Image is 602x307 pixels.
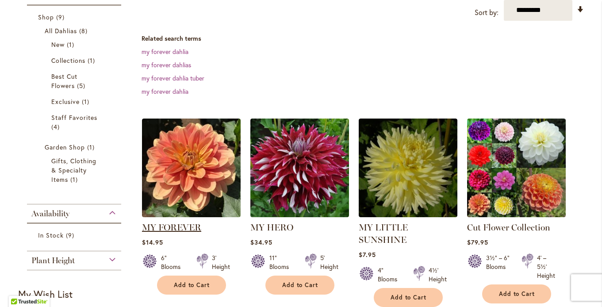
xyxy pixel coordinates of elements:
div: 4" Blooms [378,266,403,284]
a: Collections [51,56,100,65]
button: Add to Cart [374,288,443,307]
a: MY FOREVER [142,211,241,219]
button: Add to Cart [482,284,551,303]
div: 6" Blooms [161,253,186,271]
span: Add to Cart [499,290,535,298]
a: my forever dahlias [142,61,191,69]
dt: Related search terms [142,34,584,43]
span: Collections [51,56,86,65]
span: Staff Favorites [51,113,98,122]
span: 8 [79,26,90,35]
span: All Dahlias [45,27,77,35]
a: New [51,40,100,49]
a: Exclusive [51,97,100,106]
span: Availability [31,209,69,219]
span: Add to Cart [174,281,210,289]
span: Exclusive [51,97,80,106]
a: In Stock 9 [38,230,113,240]
span: 4 [51,122,62,131]
div: 3' Height [212,253,230,271]
div: 11" Blooms [269,253,294,271]
a: Gifts, Clothing &amp; Specialty Items [51,156,100,184]
span: Add to Cart [391,294,427,301]
label: Sort by: [475,4,498,21]
span: In Stock [38,231,64,239]
a: my forever dahlia [142,87,188,96]
span: Add to Cart [282,281,318,289]
div: 4' – 5½' Height [537,253,555,280]
a: my forever dahlia tuber [142,74,204,82]
a: CUT FLOWER COLLECTION [467,211,566,219]
span: $14.95 [142,238,163,246]
span: $7.95 [359,250,376,259]
button: Add to Cart [265,276,334,295]
img: CUT FLOWER COLLECTION [467,119,566,217]
span: 9 [56,12,67,22]
span: 1 [82,97,92,106]
span: Garden Shop [45,143,85,151]
div: 4½' Height [429,266,447,284]
a: Garden Shop [45,142,106,152]
span: New [51,40,65,49]
a: All Dahlias [45,26,106,35]
a: Best Cut Flowers [51,72,100,90]
a: MY HERO [250,222,293,233]
a: Shop [38,12,113,22]
div: 3½" – 6" Blooms [486,253,511,280]
span: 1 [70,175,80,184]
a: MY LITTLE SUNSHINE [359,222,408,245]
a: MY FOREVER [142,222,201,233]
span: $34.95 [250,238,272,246]
span: 1 [88,56,97,65]
iframe: Launch Accessibility Center [7,276,31,300]
span: Gifts, Clothing & Specialty Items [51,157,97,184]
span: $79.95 [467,238,488,246]
a: my forever dahlia [142,47,188,56]
img: MY FOREVER [142,119,241,217]
img: MY LITTLE SUNSHINE [359,119,457,217]
button: Add to Cart [157,276,226,295]
a: My Hero [250,211,349,219]
a: MY LITTLE SUNSHINE [359,211,457,219]
div: 5' Height [320,253,338,271]
strong: My Wish List [18,288,73,300]
span: Shop [38,13,54,21]
img: My Hero [250,119,349,217]
span: 5 [77,81,88,90]
a: Staff Favorites [51,113,100,131]
span: 1 [87,142,97,152]
span: Best Cut Flowers [51,72,77,90]
a: Cut Flower Collection [467,222,550,233]
span: Plant Height [31,256,75,265]
span: 1 [67,40,77,49]
span: 9 [66,230,77,240]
